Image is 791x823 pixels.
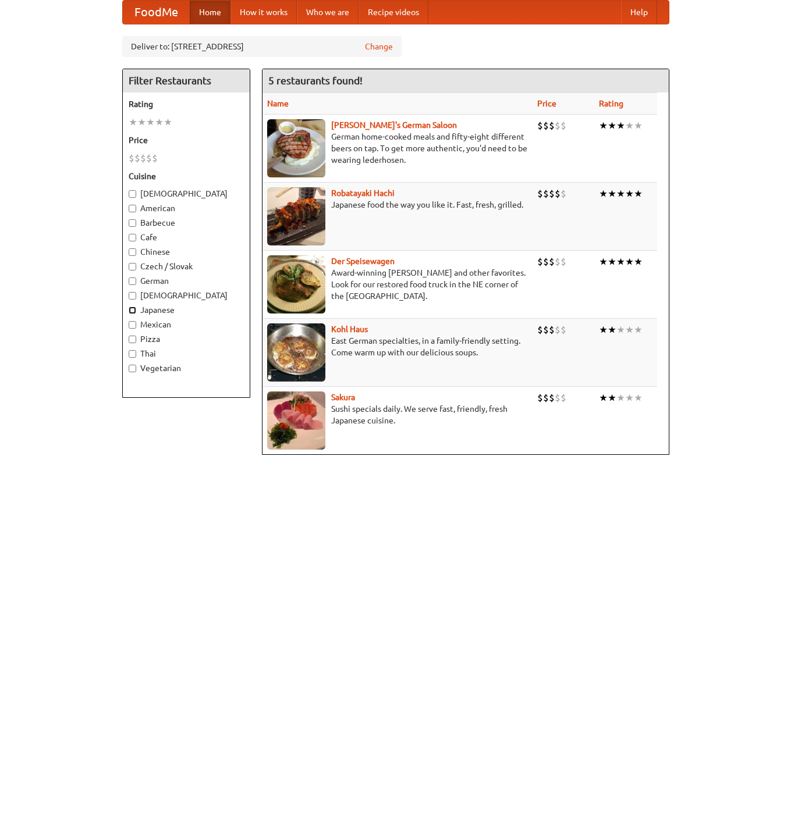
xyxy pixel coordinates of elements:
[549,391,555,404] li: $
[634,187,643,200] li: ★
[616,323,625,336] li: ★
[129,234,136,241] input: Cafe
[123,69,250,92] h4: Filter Restaurants
[331,325,368,334] a: Kohl Haus
[608,119,616,132] li: ★
[129,304,244,316] label: Japanese
[634,391,643,404] li: ★
[599,255,608,268] li: ★
[134,152,140,165] li: $
[129,290,244,301] label: [DEMOGRAPHIC_DATA]
[129,116,137,129] li: ★
[297,1,359,24] a: Who we are
[608,187,616,200] li: ★
[331,256,395,266] b: Der Speisewagen
[155,116,164,129] li: ★
[549,187,555,200] li: $
[616,255,625,268] li: ★
[625,187,634,200] li: ★
[634,255,643,268] li: ★
[634,119,643,132] li: ★
[359,1,428,24] a: Recipe videos
[267,131,528,166] p: German home-cooked meals and fifty-eight different beers on tap. To get more authentic, you'd nee...
[549,323,555,336] li: $
[634,323,643,336] li: ★
[137,116,146,129] li: ★
[140,152,146,165] li: $
[267,403,528,426] p: Sushi specials daily. We serve fast, friendly, fresh Japanese cuisine.
[608,323,616,336] li: ★
[152,152,158,165] li: $
[129,98,244,110] h5: Rating
[129,350,136,358] input: Thai
[599,187,608,200] li: ★
[599,119,608,132] li: ★
[129,231,244,243] label: Cafe
[129,277,136,285] input: German
[129,319,244,330] label: Mexican
[267,187,325,245] img: robatayaki.jpg
[129,190,136,198] input: [DEMOGRAPHIC_DATA]
[561,255,566,268] li: $
[555,323,561,336] li: $
[129,152,134,165] li: $
[129,348,244,359] label: Thai
[122,36,402,57] div: Deliver to: [STREET_ADDRESS]
[599,391,608,404] li: ★
[129,219,136,227] input: Barbecue
[129,321,136,329] input: Mexican
[267,267,528,302] p: Award-winning [PERSON_NAME] and other favorites. Look for our restored food truck in the NE corne...
[129,134,244,146] h5: Price
[555,119,561,132] li: $
[129,246,244,258] label: Chinese
[555,255,561,268] li: $
[129,217,244,229] label: Barbecue
[543,255,549,268] li: $
[331,120,457,130] a: [PERSON_NAME]'s German Saloon
[555,187,561,200] li: $
[267,119,325,177] img: esthers.jpg
[616,187,625,200] li: ★
[599,99,623,108] a: Rating
[561,187,566,200] li: $
[537,99,556,108] a: Price
[625,119,634,132] li: ★
[230,1,297,24] a: How it works
[625,391,634,404] li: ★
[129,362,244,374] label: Vegetarian
[561,391,566,404] li: $
[537,391,543,404] li: $
[537,119,543,132] li: $
[608,255,616,268] li: ★
[616,119,625,132] li: ★
[549,119,555,132] li: $
[146,152,152,165] li: $
[267,391,325,450] img: sakura.jpg
[543,187,549,200] li: $
[621,1,657,24] a: Help
[549,255,555,268] li: $
[625,323,634,336] li: ★
[555,391,561,404] li: $
[267,323,325,382] img: kohlhaus.jpg
[129,292,136,300] input: [DEMOGRAPHIC_DATA]
[267,199,528,211] p: Japanese food the way you like it. Fast, fresh, grilled.
[123,1,190,24] a: FoodMe
[267,99,289,108] a: Name
[331,188,395,198] a: Robatayaki Hachi
[616,391,625,404] li: ★
[129,307,136,314] input: Japanese
[129,275,244,287] label: German
[561,119,566,132] li: $
[129,188,244,199] label: [DEMOGRAPHIC_DATA]
[537,187,543,200] li: $
[599,323,608,336] li: ★
[537,323,543,336] li: $
[331,393,355,402] b: Sakura
[129,261,244,272] label: Czech / Slovak
[561,323,566,336] li: $
[129,365,136,372] input: Vegetarian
